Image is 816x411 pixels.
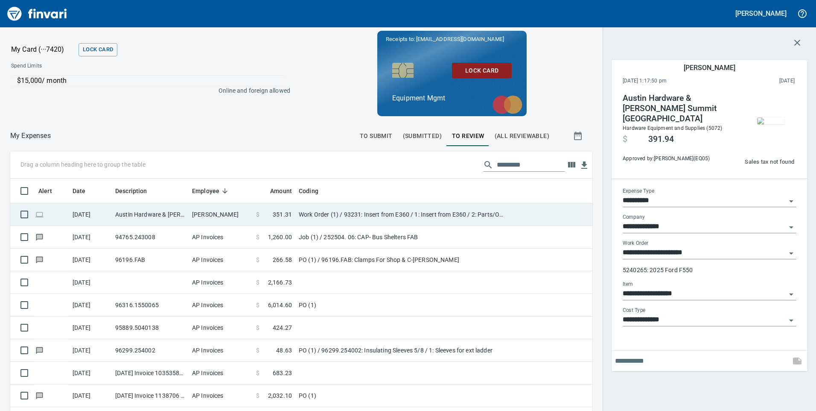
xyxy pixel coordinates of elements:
[38,186,52,196] span: Alert
[757,117,784,124] img: receipts%2Ftapani%2F2025-09-08%2F9mFQdhIF8zLowLGbDphOVZksN8b2__S3XurYciuv3wrsLHe81We.jpg
[69,317,112,339] td: [DATE]
[112,339,189,362] td: 96299.254002
[785,195,797,207] button: Open
[189,339,253,362] td: AP Invoices
[256,233,259,241] span: $
[17,76,285,86] p: $15,000 / month
[35,211,44,217] span: Online transaction
[452,131,484,141] span: To Review
[295,226,509,249] td: Job (1) / 252504. 06: CAP- Bus Shelters FAB
[276,346,292,355] span: 48.63
[273,210,292,219] span: 351.31
[273,323,292,332] span: 424.27
[623,282,633,287] label: Item
[35,234,44,240] span: Has messages
[623,155,739,163] span: Approved by: [PERSON_NAME] ( EQ05 )
[256,255,259,264] span: $
[415,35,505,43] span: [EMAIL_ADDRESS][DOMAIN_NAME]
[256,323,259,332] span: $
[256,391,259,400] span: $
[623,308,646,313] label: Cost Type
[623,125,722,131] span: Hardware Equipment and Supplies (5072)
[268,391,292,400] span: 2,032.10
[295,294,509,317] td: PO (1)
[115,186,147,196] span: Description
[189,317,253,339] td: AP Invoices
[785,288,797,300] button: Open
[69,385,112,407] td: [DATE]
[386,35,518,44] p: Receipts to:
[578,159,591,172] button: Download Table
[69,226,112,249] td: [DATE]
[69,339,112,362] td: [DATE]
[273,369,292,377] span: 683.23
[623,77,723,85] span: [DATE] 1:17:50 pm
[20,160,146,169] p: Drag a column heading here to group the table
[256,346,259,355] span: $
[112,294,189,317] td: 96316.1550065
[360,131,393,141] span: To Submit
[295,249,509,271] td: PO (1) / 96196.FAB: Clamps For Shop & C-[PERSON_NAME]
[192,186,230,196] span: Employee
[256,301,259,309] span: $
[268,233,292,241] span: 1,260.00
[112,203,189,226] td: Austin Hardware & [PERSON_NAME] Summit [GEOGRAPHIC_DATA]
[623,241,648,246] label: Work Order
[403,131,442,141] span: (Submitted)
[79,43,117,56] button: Lock Card
[115,186,158,196] span: Description
[488,91,527,118] img: mastercard.svg
[623,93,739,124] h4: Austin Hardware & [PERSON_NAME] Summit [GEOGRAPHIC_DATA]
[192,186,219,196] span: Employee
[495,131,549,141] span: (All Reviewable)
[268,301,292,309] span: 6,014.60
[10,131,51,141] p: My Expenses
[623,215,645,220] label: Company
[295,385,509,407] td: PO (1)
[11,62,165,70] span: Spend Limits
[256,278,259,287] span: $
[623,266,796,274] p: 5240265: 2025 Ford F550
[623,134,627,144] span: $
[189,226,253,249] td: AP Invoices
[259,186,292,196] span: Amount
[112,249,189,271] td: 96196.FAB
[4,86,290,95] p: Online and foreign allowed
[35,347,44,353] span: Has messages
[723,77,795,85] span: This charge was settled by the merchant and appears on the 2025/09/06 statement.
[73,186,97,196] span: Date
[733,7,789,20] button: [PERSON_NAME]
[459,65,505,76] span: Lock Card
[785,247,797,259] button: Open
[69,203,112,226] td: [DATE]
[112,226,189,249] td: 94765.243008
[745,157,794,167] span: Sales tax not found
[69,362,112,385] td: [DATE]
[295,203,509,226] td: Work Order (1) / 93231: Insert from E360 / 1: Insert from E360 / 2: Parts/Other
[787,351,807,371] span: This records your note into the expense. If you would like to send a message to an employee inste...
[452,63,512,79] button: Lock Card
[299,186,329,196] span: Coding
[565,126,592,146] button: Show transactions within a particular date range
[35,393,44,398] span: Has messages
[73,186,86,196] span: Date
[295,339,509,362] td: PO (1) / 96299.254002: Insulating Sleeves 5/8 / 1: Sleeves for ext ladder
[273,255,292,264] span: 266.58
[5,3,69,24] img: Finvari
[189,294,253,317] td: AP Invoices
[256,369,259,377] span: $
[268,278,292,287] span: 2,166.73
[623,189,654,194] label: Expense Type
[565,159,578,171] button: Choose columns to display
[785,314,797,326] button: Open
[112,385,189,407] td: [DATE] Invoice 1138706 from Jubitz Corp - Jfs (1-10543)
[189,249,253,271] td: AP Invoices
[38,186,63,196] span: Alert
[112,317,189,339] td: 95889.5040138
[684,63,735,72] h5: [PERSON_NAME]
[735,9,787,18] h5: [PERSON_NAME]
[83,45,113,55] span: Lock Card
[787,32,807,53] button: Close transaction
[189,271,253,294] td: AP Invoices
